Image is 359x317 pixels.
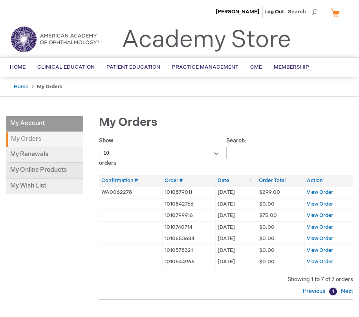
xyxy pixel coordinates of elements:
[259,247,275,253] span: $0.00
[163,210,216,222] td: 1010799916
[305,175,353,186] th: Action: activate to sort column ascending
[14,84,28,90] a: Home
[259,201,275,207] span: $0.00
[99,115,158,129] span: My Orders
[250,64,262,70] span: CME
[216,256,257,268] td: [DATE]
[163,198,216,210] td: 1010842766
[307,212,333,219] a: View Order
[307,224,333,230] a: View Order
[257,175,305,186] th: Order Total: activate to sort column ascending
[259,224,275,230] span: $0.00
[264,9,284,15] a: Log Out
[216,210,257,222] td: [DATE]
[6,132,83,147] strong: My Orders
[163,233,216,245] td: 1010653684
[6,179,83,194] a: My Wish List
[259,189,280,195] span: $299.00
[216,9,259,15] a: [PERSON_NAME]
[307,259,333,265] a: View Order
[329,288,337,295] a: 1
[288,4,318,20] span: Search
[37,84,62,90] strong: My Orders
[259,212,277,219] span: $75.00
[303,288,327,295] a: Previous
[307,235,333,242] a: View Order
[163,256,216,268] td: 1010544966
[216,233,257,245] td: [DATE]
[259,235,275,242] span: $0.00
[163,175,216,186] th: Order #: activate to sort column ascending
[163,186,216,198] td: 1010879011
[10,64,26,70] span: Home
[163,221,216,233] td: 1010740714
[122,26,291,54] a: Academy Store
[226,137,353,156] label: Search:
[216,198,257,210] td: [DATE]
[274,64,309,70] span: Membership
[226,147,353,159] input: Search:
[307,201,333,207] a: View Order
[99,276,353,284] div: Showing 1 to 7 of 7 orders
[339,288,353,295] a: Next
[216,244,257,256] td: [DATE]
[99,175,163,186] th: Confirmation #: activate to sort column ascending
[99,186,163,198] td: WA0062278
[6,163,83,179] a: My Online Products
[216,175,257,186] th: Date: activate to sort column ascending
[6,147,83,163] a: My Renewals
[99,147,222,159] select: Showorders
[259,259,275,265] span: $0.00
[163,244,216,256] td: 1010578321
[307,189,333,195] a: View Order
[216,221,257,233] td: [DATE]
[216,186,257,198] td: [DATE]
[307,247,333,253] a: View Order
[99,137,222,166] label: Show orders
